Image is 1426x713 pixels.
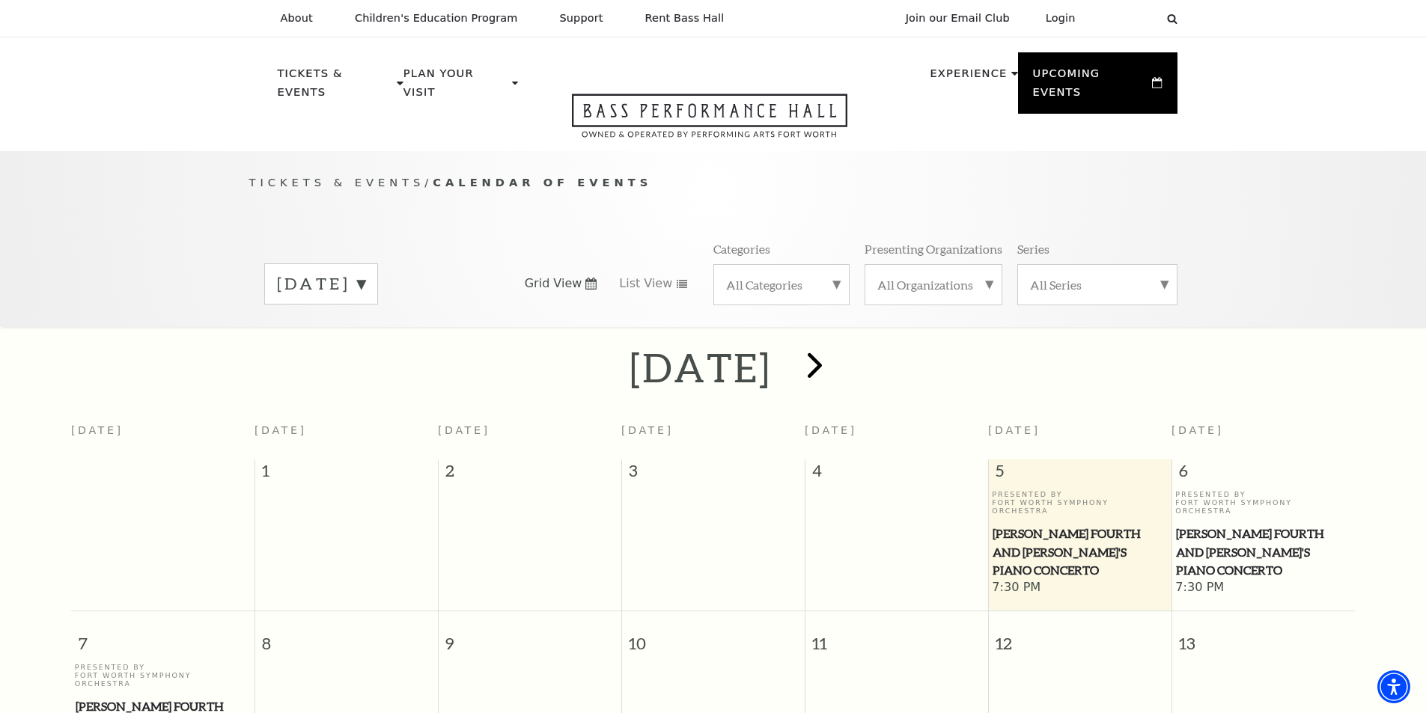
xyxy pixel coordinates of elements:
button: next [785,341,840,394]
span: [DATE] [621,424,674,436]
span: Tickets & Events [249,176,425,189]
p: Support [560,12,603,25]
span: [PERSON_NAME] Fourth and [PERSON_NAME]'s Piano Concerto [993,524,1167,580]
p: Presented By Fort Worth Symphony Orchestra [1175,490,1351,515]
select: Select: [1100,11,1153,25]
span: 13 [1172,611,1356,663]
span: 6 [1172,459,1356,489]
span: [DATE] [988,424,1040,436]
p: Categories [713,241,770,257]
h2: [DATE] [630,343,771,391]
span: 7 [71,611,255,663]
span: [DATE] [438,424,490,436]
span: 11 [805,611,988,663]
span: 4 [805,459,988,489]
p: Experience [930,64,1007,91]
p: Rent Bass Hall [645,12,725,25]
label: All Organizations [877,277,990,293]
p: Plan Your Visit [403,64,508,110]
p: / [249,174,1177,192]
p: Children's Education Program [355,12,518,25]
span: 2 [439,459,621,489]
span: [DATE] [1171,424,1224,436]
div: Accessibility Menu [1377,670,1410,703]
label: [DATE] [277,272,365,296]
span: 5 [989,459,1171,489]
span: 12 [989,611,1171,663]
span: [DATE] [255,424,307,436]
span: 3 [622,459,805,489]
label: All Series [1030,277,1165,293]
p: Presented By Fort Worth Symphony Orchestra [992,490,1168,515]
th: [DATE] [71,415,255,459]
span: 8 [255,611,438,663]
span: List View [619,275,672,292]
a: Open this option [518,94,901,151]
p: Tickets & Events [278,64,394,110]
span: Calendar of Events [433,176,652,189]
span: Grid View [525,275,582,292]
p: Presented By Fort Worth Symphony Orchestra [75,663,251,688]
p: Upcoming Events [1033,64,1149,110]
span: 9 [439,611,621,663]
span: 1 [255,459,438,489]
span: [PERSON_NAME] Fourth and [PERSON_NAME]'s Piano Concerto [1176,524,1350,580]
span: 7:30 PM [992,580,1168,596]
span: 7:30 PM [1175,580,1351,596]
span: [DATE] [805,424,857,436]
span: 10 [622,611,805,663]
p: About [281,12,313,25]
p: Series [1017,241,1049,257]
p: Presenting Organizations [865,241,1002,257]
label: All Categories [726,277,837,293]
